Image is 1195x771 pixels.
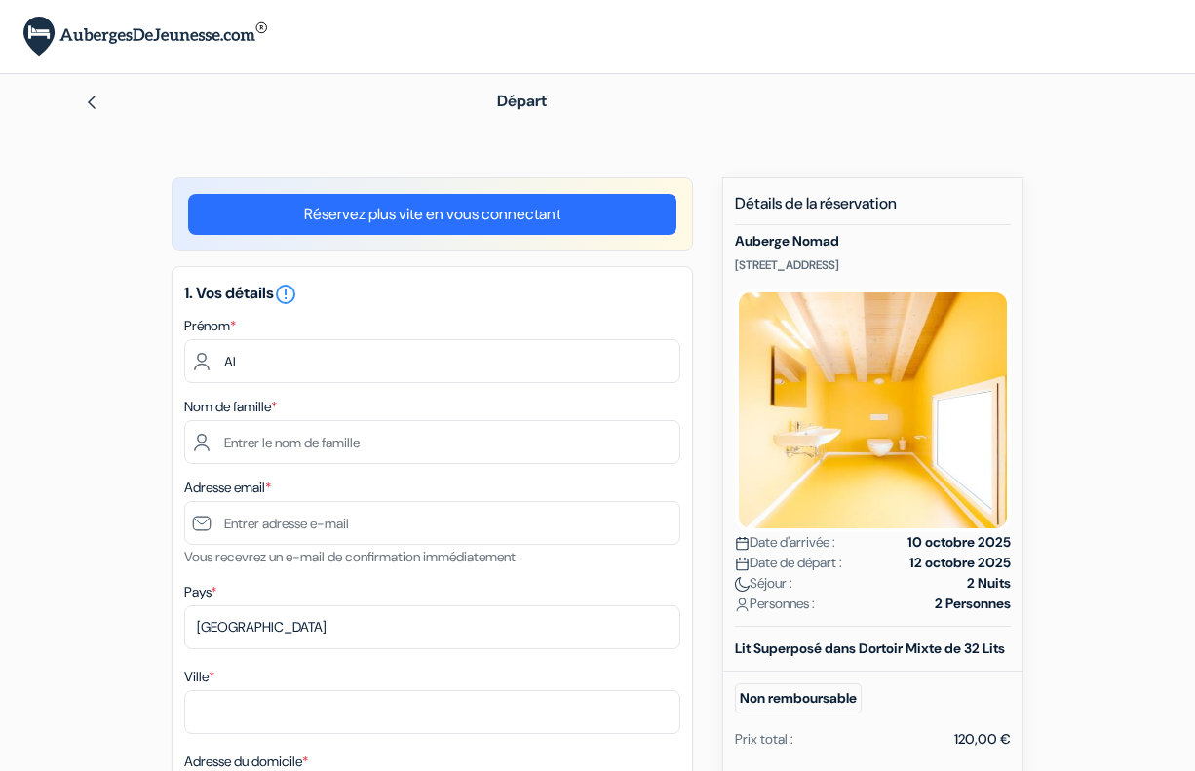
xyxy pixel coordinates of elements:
span: Date de départ : [735,553,842,573]
small: Vous recevrez un e-mail de confirmation immédiatement [184,548,516,565]
label: Prénom [184,316,236,336]
img: AubergesDeJeunesse.com [23,17,267,57]
b: Lit Superposé dans Dortoir Mixte de 32 Lits [735,639,1005,657]
strong: 12 octobre 2025 [909,553,1011,573]
label: Nom de famille [184,397,277,417]
span: Personnes : [735,594,815,614]
div: 120,00 € [954,729,1011,750]
h5: Détails de la réservation [735,194,1011,225]
span: Départ [497,91,547,111]
i: error_outline [274,283,297,306]
img: calendar.svg [735,536,750,551]
a: Réservez plus vite en vous connectant [188,194,676,235]
h5: 1. Vos détails [184,283,680,306]
img: user_icon.svg [735,598,750,612]
input: Entrer adresse e-mail [184,501,680,545]
span: Date d'arrivée : [735,532,835,553]
strong: 2 Nuits [967,573,1011,594]
strong: 10 octobre 2025 [907,532,1011,553]
label: Pays [184,582,216,602]
p: [STREET_ADDRESS] [735,257,1011,273]
h5: Auberge Nomad [735,233,1011,250]
a: error_outline [274,283,297,303]
span: Séjour : [735,573,792,594]
strong: 2 Personnes [935,594,1011,614]
small: Non remboursable [735,683,862,713]
input: Entrer le nom de famille [184,420,680,464]
img: moon.svg [735,577,750,592]
label: Ville [184,667,214,687]
div: Prix total : [735,729,793,750]
img: calendar.svg [735,557,750,571]
label: Adresse email [184,478,271,498]
input: Entrez votre prénom [184,339,680,383]
img: left_arrow.svg [84,95,99,110]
